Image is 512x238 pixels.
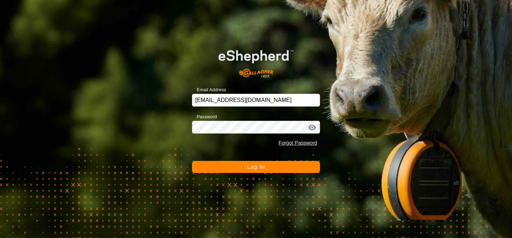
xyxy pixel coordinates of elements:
[192,161,320,173] button: Log In
[192,94,320,107] input: Email Address
[205,39,307,83] img: E-shepherd Logo
[192,113,217,120] label: Password
[192,86,226,93] label: Email Address
[278,140,317,146] a: Forgot Password
[247,164,265,170] span: Log In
